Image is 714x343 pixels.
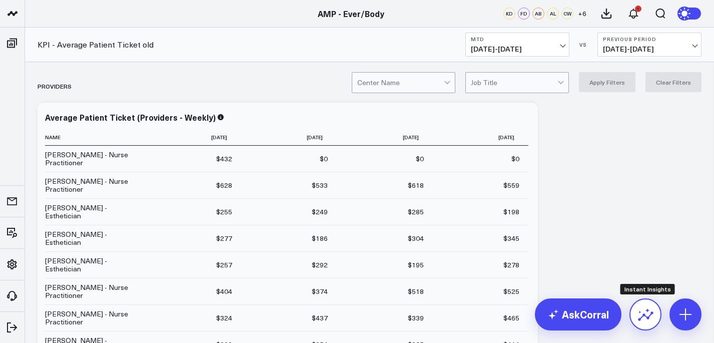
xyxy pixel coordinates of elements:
button: Clear Filters [645,72,701,92]
div: $249 [312,207,328,217]
div: $277 [216,233,232,243]
div: FD [518,8,530,20]
th: [DATE] [145,129,241,146]
div: $186 [312,233,328,243]
div: $339 [408,313,424,323]
div: $628 [216,180,232,190]
div: $374 [312,286,328,296]
div: $533 [312,180,328,190]
th: [DATE] [337,129,433,146]
div: $304 [408,233,424,243]
div: $195 [408,260,424,270]
div: $0 [511,154,519,164]
div: $255 [216,207,232,217]
div: Providers [38,75,72,98]
th: Name [45,129,145,146]
div: $525 [503,286,519,296]
div: AB [532,8,544,20]
div: $324 [216,313,232,323]
div: $292 [312,260,328,270]
button: Previous Period[DATE]-[DATE] [597,33,701,57]
b: Previous Period [603,36,696,42]
div: $432 [216,154,232,164]
span: [DATE] - [DATE] [603,45,696,53]
div: $0 [320,154,328,164]
td: [PERSON_NAME] - Nurse Practitioner [45,172,145,198]
div: AL [547,8,559,20]
div: $345 [503,233,519,243]
div: $278 [503,260,519,270]
button: +6 [576,8,588,20]
span: + 6 [578,10,586,17]
div: $465 [503,313,519,323]
div: $559 [503,180,519,190]
div: KD [503,8,515,20]
td: [PERSON_NAME] - Nurse Practitioner [45,304,145,331]
div: $404 [216,286,232,296]
th: [DATE] [241,129,337,146]
div: CW [561,8,573,20]
a: KPI - Average Patient Ticket old [38,39,154,50]
button: Apply Filters [579,72,635,92]
div: VS [574,42,592,48]
div: $518 [408,286,424,296]
td: [PERSON_NAME] - Esthetician [45,198,145,225]
td: [PERSON_NAME] - Esthetician [45,251,145,278]
div: Average Patient Ticket (Providers - Weekly) [45,112,216,123]
a: AMP - Ever/Body [318,8,384,19]
b: MTD [471,36,564,42]
th: [DATE] [433,129,529,146]
div: $285 [408,207,424,217]
td: [PERSON_NAME] - Nurse Practitioner [45,146,145,172]
td: [PERSON_NAME] - Nurse Practitioner [45,278,145,304]
div: $198 [503,207,519,217]
div: $618 [408,180,424,190]
a: AskCorral [535,298,621,330]
div: $437 [312,313,328,323]
span: [DATE] - [DATE] [471,45,564,53]
div: $257 [216,260,232,270]
td: [PERSON_NAME] - Esthetician [45,225,145,251]
button: MTD[DATE]-[DATE] [465,33,569,57]
div: 1 [635,6,641,12]
div: $0 [416,154,424,164]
